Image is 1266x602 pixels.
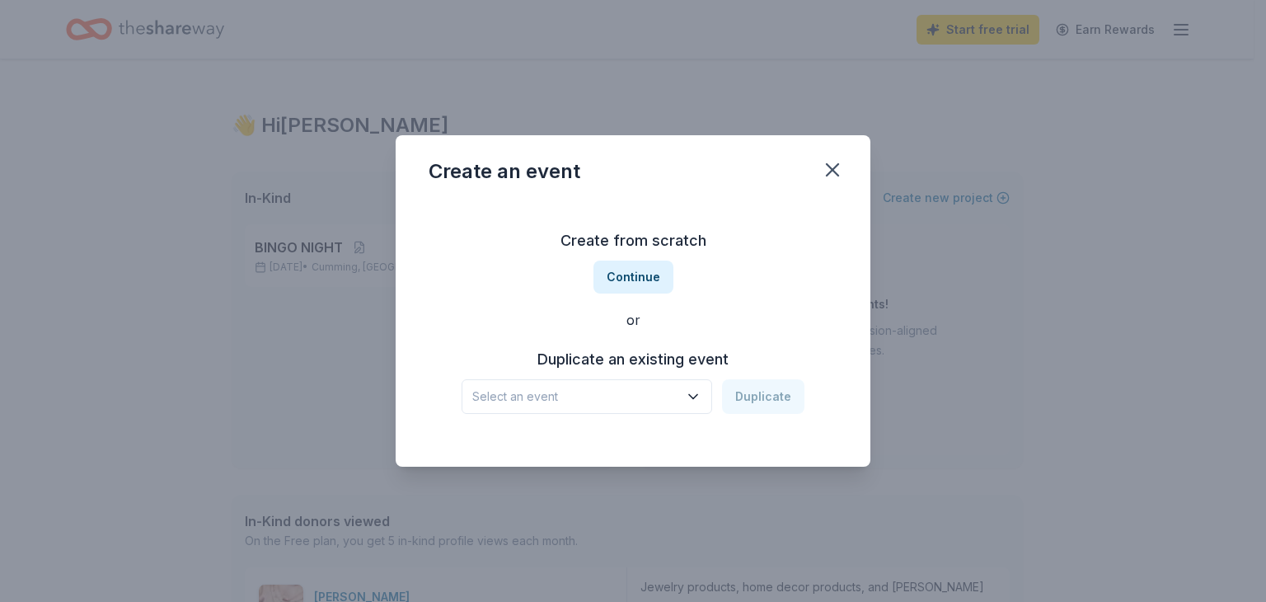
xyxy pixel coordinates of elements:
h3: Create from scratch [429,228,837,254]
button: Select an event [462,379,712,414]
button: Continue [593,261,673,294]
h3: Duplicate an existing event [462,346,804,373]
div: Create an event [429,158,580,185]
span: Select an event [472,387,678,407]
div: or [429,310,837,330]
